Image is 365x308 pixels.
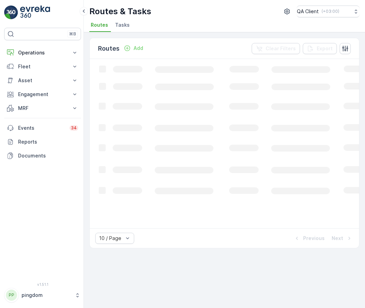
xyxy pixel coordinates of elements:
img: logo_light-DOdMpM7g.png [20,6,50,19]
button: Next [331,234,354,242]
a: Documents [4,149,81,163]
p: Asset [18,77,67,84]
p: Previous [303,235,325,242]
p: ( +03:00 ) [322,9,339,14]
span: Tasks [115,22,130,28]
button: Previous [293,234,325,242]
button: Add [121,44,146,52]
button: Fleet [4,60,81,74]
p: pingdom [22,292,71,299]
span: v 1.51.1 [4,282,81,286]
p: Operations [18,49,67,56]
p: Fleet [18,63,67,70]
p: ⌘B [69,31,76,37]
button: MRF [4,101,81,115]
a: Reports [4,135,81,149]
p: 34 [71,125,77,131]
p: Reports [18,138,78,145]
button: QA Client(+03:00) [297,6,359,17]
p: Export [317,45,333,52]
button: Asset [4,74,81,87]
p: MRF [18,105,67,112]
p: Engagement [18,91,67,98]
button: Engagement [4,87,81,101]
a: Events34 [4,121,81,135]
button: Export [303,43,337,54]
p: Add [133,45,143,52]
button: Clear Filters [252,43,300,54]
p: Routes [98,44,120,53]
p: Next [332,235,343,242]
p: Events [18,125,65,131]
button: PPpingdom [4,288,81,302]
div: PP [6,290,17,301]
p: Documents [18,152,78,159]
button: Operations [4,46,81,60]
p: Routes & Tasks [89,6,151,17]
p: QA Client [297,8,319,15]
span: Routes [91,22,108,28]
img: logo [4,6,18,19]
p: Clear Filters [266,45,296,52]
